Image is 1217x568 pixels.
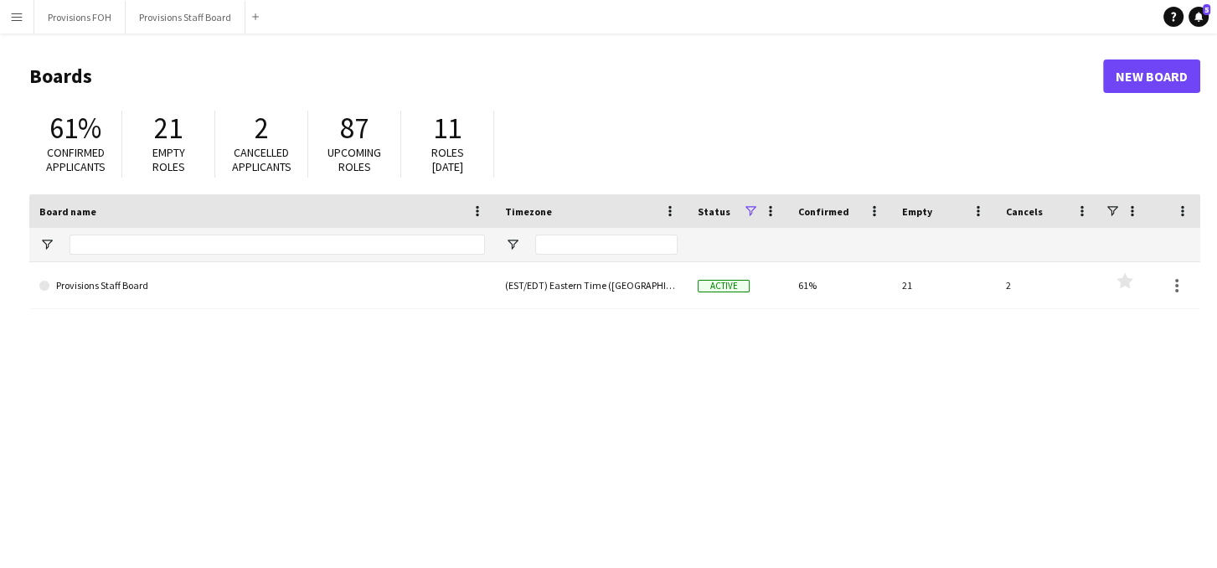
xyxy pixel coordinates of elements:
[39,205,96,218] span: Board name
[154,110,183,147] span: 21
[232,145,291,174] span: Cancelled applicants
[34,1,126,34] button: Provisions FOH
[698,205,730,218] span: Status
[1189,7,1209,27] a: 5
[39,262,485,309] a: Provisions Staff Board
[126,1,245,34] button: Provisions Staff Board
[1103,59,1200,93] a: New Board
[996,262,1100,308] div: 2
[698,280,750,292] span: Active
[70,235,485,255] input: Board name Filter Input
[152,145,185,174] span: Empty roles
[495,262,688,308] div: (EST/EDT) Eastern Time ([GEOGRAPHIC_DATA] & [GEOGRAPHIC_DATA])
[46,145,106,174] span: Confirmed applicants
[1006,205,1043,218] span: Cancels
[892,262,996,308] div: 21
[255,110,269,147] span: 2
[29,64,1103,89] h1: Boards
[505,237,520,252] button: Open Filter Menu
[433,110,462,147] span: 11
[49,110,101,147] span: 61%
[505,205,552,218] span: Timezone
[788,262,892,308] div: 61%
[535,235,678,255] input: Timezone Filter Input
[902,205,932,218] span: Empty
[340,110,369,147] span: 87
[1203,4,1210,15] span: 5
[431,145,464,174] span: Roles [DATE]
[39,237,54,252] button: Open Filter Menu
[798,205,849,218] span: Confirmed
[327,145,381,174] span: Upcoming roles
